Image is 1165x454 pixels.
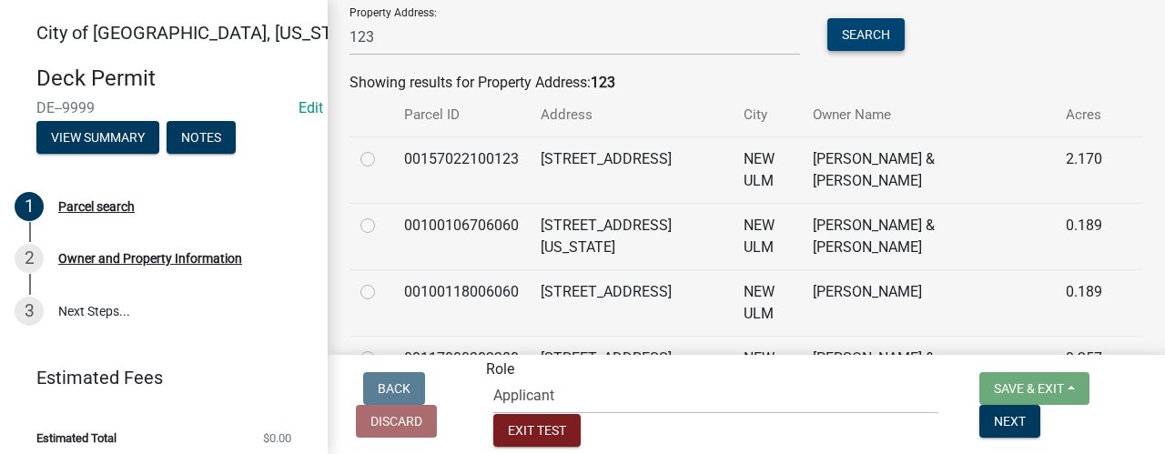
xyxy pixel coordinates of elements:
[36,432,116,444] span: Estimated Total
[1055,336,1121,402] td: 0.257
[530,336,733,402] td: [STREET_ADDRESS]
[493,414,581,447] button: Exit Test
[58,200,135,213] div: Parcel search
[508,423,566,438] span: Exit Test
[486,362,514,377] label: Role
[349,72,1143,94] div: Showing results for Property Address:
[979,372,1089,405] button: Save & Exit
[827,18,905,51] button: Search
[36,131,159,146] wm-modal-confirm: Summary
[36,121,159,154] button: View Summary
[591,74,615,91] strong: 123
[733,136,801,203] td: NEW ULM
[15,192,44,221] div: 1
[802,203,1055,269] td: [PERSON_NAME] & [PERSON_NAME]
[530,203,733,269] td: [STREET_ADDRESS][US_STATE]
[393,94,530,136] th: Parcel ID
[299,99,323,116] wm-modal-confirm: Edit Application Number
[363,372,425,405] button: Back
[299,99,323,116] a: Edit
[393,203,530,269] td: 00100106706060
[530,136,733,203] td: [STREET_ADDRESS]
[263,432,291,444] span: $0.00
[802,269,1055,336] td: [PERSON_NAME]
[802,336,1055,402] td: [PERSON_NAME] & [PERSON_NAME]
[733,94,801,136] th: City
[802,94,1055,136] th: Owner Name
[36,99,291,116] span: DE--9999
[36,66,313,92] h4: Deck Permit
[356,405,437,438] button: Discard
[393,269,530,336] td: 00100118006060
[15,359,299,396] a: Estimated Fees
[733,336,801,402] td: NEW ULM
[393,136,530,203] td: 00157022100123
[1055,269,1121,336] td: 0.189
[1055,203,1121,269] td: 0.189
[15,297,44,326] div: 3
[1055,94,1121,136] th: Acres
[1055,136,1121,203] td: 2.170
[994,413,1026,428] span: Next
[378,380,410,395] span: Back
[167,131,236,146] wm-modal-confirm: Notes
[393,336,530,402] td: 00117000302280
[802,136,1055,203] td: [PERSON_NAME] & [PERSON_NAME]
[994,380,1064,395] span: Save & Exit
[733,269,801,336] td: NEW ULM
[979,405,1040,438] button: Next
[530,94,733,136] th: Address
[530,269,733,336] td: [STREET_ADDRESS]
[15,244,44,273] div: 2
[733,203,801,269] td: NEW ULM
[58,252,242,265] div: Owner and Property Information
[167,121,236,154] button: Notes
[36,22,368,44] span: City of [GEOGRAPHIC_DATA], [US_STATE]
